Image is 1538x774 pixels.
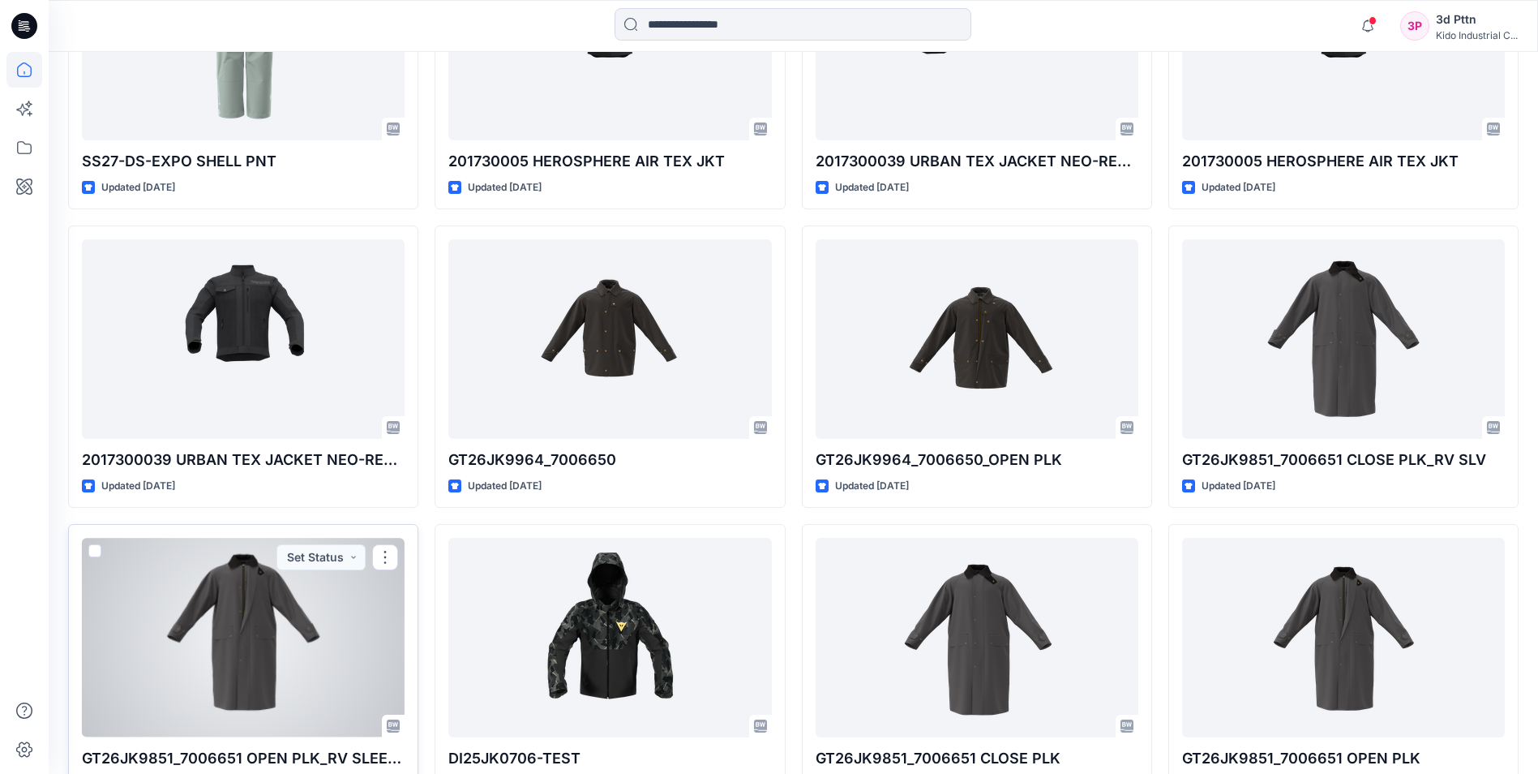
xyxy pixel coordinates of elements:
div: 3d Pttn [1436,10,1518,29]
a: GT26JK9851_7006651 OPEN PLK [1182,538,1505,737]
p: Updated [DATE] [1202,478,1275,495]
p: GT26JK9851_7006651 CLOSE PLK_RV SLV [1182,449,1505,471]
a: GT26JK9851_7006651 OPEN PLK_RV SLEEVE [82,538,405,737]
p: Updated [DATE] [101,179,175,196]
div: 3P [1400,11,1429,41]
p: GT26JK9851_7006651 OPEN PLK_RV SLEEVE [82,747,405,770]
p: SS27-DS-EXPO SHELL PNT [82,150,405,173]
p: Updated [DATE] [468,478,542,495]
a: GT26JK9964_7006650_OPEN PLK [816,239,1138,438]
p: 2017300039 URBAN TEX JACKET NEO-RETRO INSERTI PELLE [816,150,1138,173]
a: GT26JK9851_7006651 CLOSE PLK_RV SLV [1182,239,1505,438]
p: Updated [DATE] [835,478,909,495]
a: 2017300039 URBAN TEX JACKET NEO-RETRO INSERTI PELLE [82,239,405,438]
p: DI25JK0706-TEST [448,747,771,770]
p: Updated [DATE] [835,179,909,196]
p: GT26JK9851_7006651 CLOSE PLK [816,747,1138,770]
p: GT26JK9964_7006650 [448,449,771,471]
a: GT26JK9964_7006650 [448,239,771,438]
p: 2017300039 URBAN TEX JACKET NEO-RETRO INSERTI PELLE [82,449,405,471]
a: GT26JK9851_7006651 CLOSE PLK [816,538,1138,737]
a: DI25JK0706-TEST [448,538,771,737]
p: Updated [DATE] [1202,179,1275,196]
p: 201730005 HEROSPHERE AIR TEX JKT [448,150,771,173]
p: GT26JK9964_7006650_OPEN PLK [816,449,1138,471]
p: Updated [DATE] [468,179,542,196]
p: 201730005 HEROSPHERE AIR TEX JKT [1182,150,1505,173]
div: Kido Industrial C... [1436,29,1518,41]
p: GT26JK9851_7006651 OPEN PLK [1182,747,1505,770]
p: Updated [DATE] [101,478,175,495]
